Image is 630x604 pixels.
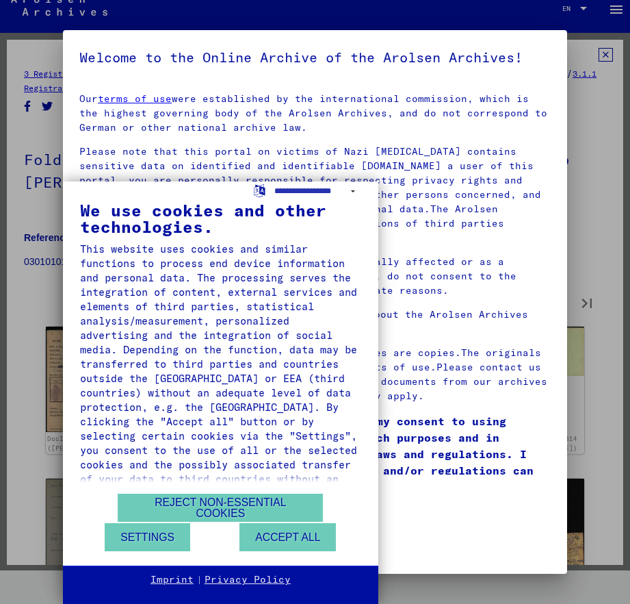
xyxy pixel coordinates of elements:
a: Privacy Policy [205,573,291,587]
div: We use cookies and other technologies. [80,202,361,235]
div: This website uses cookies and similar functions to process end device information and personal da... [80,242,361,501]
button: Reject non-essential cookies [118,494,323,522]
a: Imprint [150,573,194,587]
button: Accept all [239,523,336,551]
button: Settings [105,523,190,551]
